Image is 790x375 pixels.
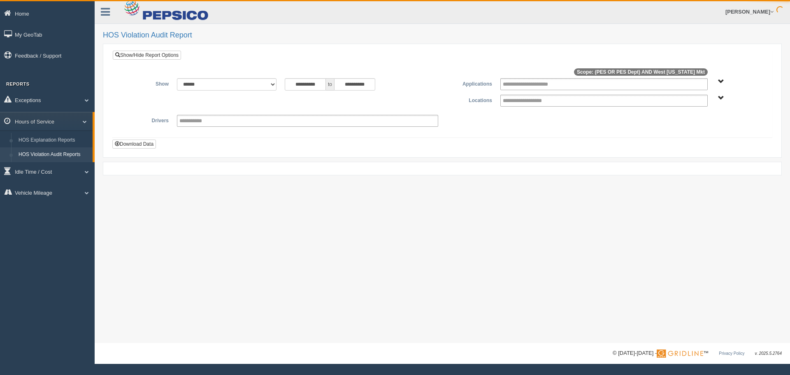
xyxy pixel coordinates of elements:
span: to [326,78,334,91]
label: Applications [442,78,496,88]
span: Scope: (PES OR PES Dept) AND West [US_STATE] Mkt [574,68,708,76]
a: HOS Violation Audit Reports [15,147,93,162]
div: © [DATE]-[DATE] - ™ [613,349,782,358]
a: Privacy Policy [719,351,744,356]
a: Show/Hide Report Options [113,51,181,60]
label: Drivers [119,115,173,125]
a: HOS Explanation Reports [15,133,93,148]
label: Locations [442,95,496,105]
label: Show [119,78,173,88]
img: Gridline [657,349,703,358]
span: v. 2025.5.2764 [755,351,782,356]
h2: HOS Violation Audit Report [103,31,782,40]
button: Download Data [112,140,156,149]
